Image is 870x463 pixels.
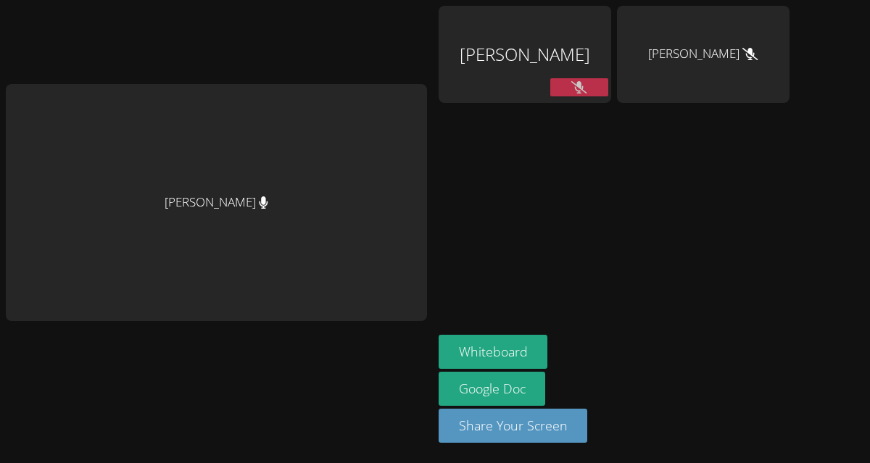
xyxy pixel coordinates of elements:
[439,409,588,443] button: Share Your Screen
[617,6,790,103] div: [PERSON_NAME]
[439,335,548,369] button: Whiteboard
[6,84,427,321] div: [PERSON_NAME]
[439,6,611,103] div: [PERSON_NAME]
[439,372,546,406] a: Google Doc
